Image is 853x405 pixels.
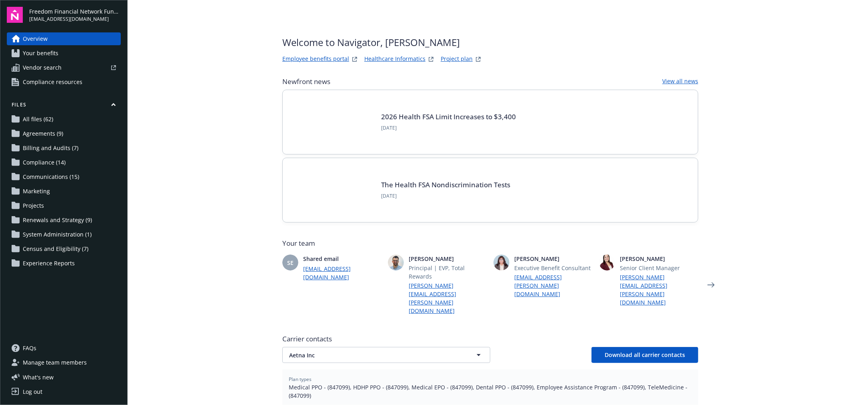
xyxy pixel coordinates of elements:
[409,255,487,263] span: [PERSON_NAME]
[23,373,54,381] span: What ' s new
[7,101,121,111] button: Files
[23,156,66,169] span: Compliance (14)
[7,127,121,140] a: Agreements (9)
[23,113,53,126] span: All files (62)
[620,273,698,307] a: [PERSON_NAME][EMAIL_ADDRESS][PERSON_NAME][DOMAIN_NAME]
[381,180,510,189] a: The Health FSA Nondiscrimination Tests
[426,54,436,64] a: springbukWebsite
[441,54,473,64] a: Project plan
[23,142,78,154] span: Billing and Audits (7)
[282,35,483,50] span: Welcome to Navigator , [PERSON_NAME]
[287,259,294,267] span: SE
[29,7,121,16] span: Freedom Financial Network Funding, LLC
[7,214,121,227] a: Renewals and Strategy (9)
[29,16,121,23] span: [EMAIL_ADDRESS][DOMAIN_NAME]
[23,127,63,140] span: Agreements (9)
[7,156,121,169] a: Compliance (14)
[23,170,79,183] span: Communications (15)
[23,47,58,60] span: Your benefits
[514,255,593,263] span: [PERSON_NAME]
[605,351,685,359] span: Download all carrier contacts
[296,103,372,141] img: BLOG-Card Image - Compliance - 2026 Health FSA Limit Increases to $3,400.jpg
[303,265,382,281] a: [EMAIL_ADDRESS][DOMAIN_NAME]
[599,255,615,271] img: photo
[23,342,36,355] span: FAQs
[7,47,121,60] a: Your benefits
[23,76,82,88] span: Compliance resources
[7,185,121,198] a: Marketing
[7,228,121,241] a: System Administration (1)
[282,347,490,363] button: Aetna Inc
[23,228,92,241] span: System Administration (1)
[23,385,42,398] div: Log out
[296,171,372,209] img: Card Image - EB Compliance Insights.png
[23,185,50,198] span: Marketing
[7,142,121,154] a: Billing and Audits (7)
[7,113,121,126] a: All files (62)
[282,334,698,344] span: Carrier contacts
[7,7,23,23] img: navigator-logo.svg
[381,112,516,121] a: 2026 Health FSA Limit Increases to $3,400
[514,273,593,298] a: [EMAIL_ADDRESS][PERSON_NAME][DOMAIN_NAME]
[7,243,121,255] a: Census and Eligibility (7)
[289,376,692,383] span: Plan types
[473,54,483,64] a: projectPlanWebsite
[705,279,717,291] a: Next
[381,124,516,132] span: [DATE]
[289,351,455,359] span: Aetna Inc
[409,264,487,281] span: Principal | EVP, Total Rewards
[350,54,360,64] a: striveWebsite
[662,77,698,86] a: View all news
[23,257,75,270] span: Experience Reports
[7,170,121,183] a: Communications (15)
[7,76,121,88] a: Compliance resources
[381,192,510,200] span: [DATE]
[23,243,88,255] span: Census and Eligibility (7)
[23,32,48,45] span: Overview
[409,281,487,315] a: [PERSON_NAME][EMAIL_ADDRESS][PERSON_NAME][DOMAIN_NAME]
[23,199,44,212] span: Projects
[591,347,698,363] button: Download all carrier contacts
[493,255,509,271] img: photo
[23,61,62,74] span: Vendor search
[7,199,121,212] a: Projects
[23,214,92,227] span: Renewals and Strategy (9)
[7,342,121,355] a: FAQs
[620,264,698,272] span: Senior Client Manager
[23,356,87,369] span: Manage team members
[364,54,426,64] a: Healthcare Informatics
[289,383,692,400] span: Medical PPO - (847099), HDHP PPO - (847099), Medical EPO - (847099), Dental PPO - (847099), Emplo...
[7,356,121,369] a: Manage team members
[388,255,404,271] img: photo
[303,255,382,263] span: Shared email
[282,239,698,248] span: Your team
[282,77,330,86] span: Newfront news
[514,264,593,272] span: Executive Benefit Consultant
[7,257,121,270] a: Experience Reports
[7,61,121,74] a: Vendor search
[282,54,349,64] a: Employee benefits portal
[7,373,66,381] button: What's new
[620,255,698,263] span: [PERSON_NAME]
[29,7,121,23] button: Freedom Financial Network Funding, LLC[EMAIL_ADDRESS][DOMAIN_NAME]
[7,32,121,45] a: Overview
